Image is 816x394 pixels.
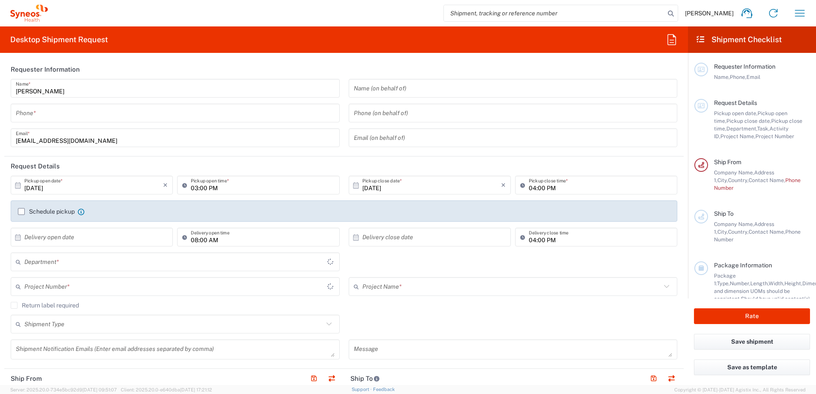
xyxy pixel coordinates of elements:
[714,110,758,116] span: Pickup open date,
[10,35,108,45] h2: Desktop Shipment Request
[694,359,810,375] button: Save as template
[741,295,810,302] span: Should have valid content(s)
[82,387,117,392] span: [DATE] 09:51:07
[717,177,728,183] span: City,
[10,387,117,392] span: Server: 2025.20.0-734e5bc92d9
[352,387,373,392] a: Support
[685,9,734,17] span: [PERSON_NAME]
[755,133,794,139] span: Project Number
[769,280,784,287] span: Width,
[18,208,75,215] label: Schedule pickup
[180,387,212,392] span: [DATE] 17:21:12
[730,74,746,80] span: Phone,
[714,272,736,287] span: Package 1:
[714,210,734,217] span: Ship To
[728,177,749,183] span: Country,
[714,262,772,269] span: Package Information
[11,302,79,309] label: Return label required
[784,280,802,287] span: Height,
[714,99,757,106] span: Request Details
[728,229,749,235] span: Country,
[749,229,785,235] span: Contact Name,
[717,229,728,235] span: City,
[757,125,769,132] span: Task,
[749,177,785,183] span: Contact Name,
[714,169,754,176] span: Company Name,
[750,280,769,287] span: Length,
[694,334,810,350] button: Save shipment
[674,386,806,394] span: Copyright © [DATE]-[DATE] Agistix Inc., All Rights Reserved
[714,221,754,227] span: Company Name,
[714,159,741,165] span: Ship From
[726,118,771,124] span: Pickup close date,
[746,74,761,80] span: Email
[163,178,168,192] i: ×
[11,374,42,383] h2: Ship From
[11,65,80,74] h2: Requester Information
[694,308,810,324] button: Rate
[730,280,750,287] span: Number,
[717,280,730,287] span: Type,
[714,74,730,80] span: Name,
[444,5,665,21] input: Shipment, tracking or reference number
[726,125,757,132] span: Department,
[501,178,506,192] i: ×
[373,387,395,392] a: Feedback
[121,387,212,392] span: Client: 2025.20.0-e640dba
[720,133,755,139] span: Project Name,
[714,63,775,70] span: Requester Information
[11,162,60,171] h2: Request Details
[350,374,380,383] h2: Ship To
[696,35,782,45] h2: Shipment Checklist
